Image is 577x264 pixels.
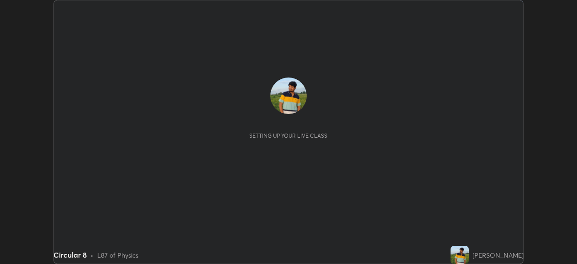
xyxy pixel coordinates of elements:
[97,250,138,260] div: L87 of Physics
[249,132,327,139] div: Setting up your live class
[90,250,94,260] div: •
[451,246,469,264] img: 8e643a8bb0a54ee8a6804a29abf37fd7.jpg
[53,249,87,260] div: Circular 8
[270,78,307,114] img: 8e643a8bb0a54ee8a6804a29abf37fd7.jpg
[472,250,524,260] div: [PERSON_NAME]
